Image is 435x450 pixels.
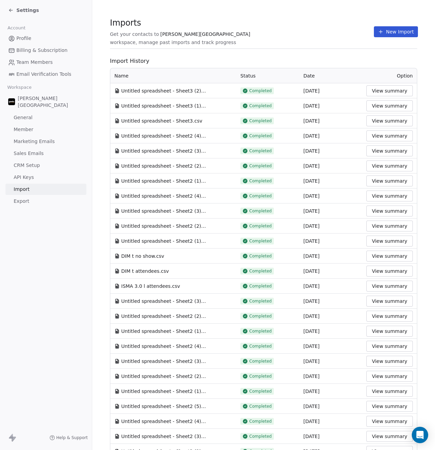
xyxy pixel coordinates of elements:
[249,163,272,169] span: Completed
[14,174,34,181] span: API Keys
[18,95,84,109] span: [PERSON_NAME][GEOGRAPHIC_DATA]
[5,148,86,159] a: Sales Emails
[304,283,359,290] div: [DATE]
[121,178,207,184] span: Untitled spreadsheet - Sheet2 (1).csv
[366,341,413,352] button: View summary
[16,35,31,42] span: Profile
[366,206,413,216] button: View summary
[304,268,359,275] div: [DATE]
[121,268,169,275] span: DIM t attendees.csv
[366,311,413,322] button: View summary
[249,358,272,364] span: Completed
[249,88,272,94] span: Completed
[121,283,180,290] span: ISMA 3.0 l attendees.csv
[249,133,272,139] span: Completed
[5,184,86,195] a: Import
[121,238,207,244] span: Untitled spreadsheet - Sheet2 (1).csv
[366,160,413,171] button: View summary
[249,343,272,349] span: Completed
[14,186,29,193] span: Import
[304,433,359,440] div: [DATE]
[249,148,272,154] span: Completed
[249,103,272,109] span: Completed
[366,100,413,111] button: View summary
[121,253,164,259] span: DIM t no show.csv
[14,114,32,121] span: General
[249,193,272,199] span: Completed
[249,283,272,289] span: Completed
[249,404,272,409] span: Completed
[249,178,272,184] span: Completed
[366,356,413,367] button: View summary
[16,47,68,54] span: Billing & Subscription
[121,87,207,94] span: Untitled spreadsheet - Sheet3 (2).csv
[110,31,159,38] span: Get your contacts to
[14,138,55,145] span: Marketing Emails
[374,26,418,37] button: New Import
[8,98,15,105] img: Zeeshan%20Neck%20Print%20Dark.png
[4,23,28,33] span: Account
[121,343,207,350] span: Untitled spreadsheet - Sheet2 (4).csv
[249,419,272,424] span: Completed
[121,208,207,214] span: Untitled spreadsheet - Sheet2 (3).csv
[240,73,256,79] span: Status
[304,253,359,259] div: [DATE]
[121,298,207,305] span: Untitled spreadsheet - Sheet2 (3).csv
[5,33,86,44] a: Profile
[5,196,86,207] a: Export
[5,57,86,68] a: Team Members
[366,266,413,277] button: View summary
[366,175,413,186] button: View summary
[121,403,207,410] span: Untitled spreadsheet - Sheet2 (5).csv
[16,71,71,78] span: Email Verification Tools
[14,126,33,133] span: Member
[56,435,88,440] span: Help & Support
[366,145,413,156] button: View summary
[249,253,272,259] span: Completed
[8,7,39,14] a: Settings
[304,418,359,425] div: [DATE]
[366,281,413,292] button: View summary
[304,147,359,154] div: [DATE]
[249,223,272,229] span: Completed
[249,118,272,124] span: Completed
[304,238,359,244] div: [DATE]
[249,328,272,334] span: Completed
[249,298,272,304] span: Completed
[366,296,413,307] button: View summary
[304,313,359,320] div: [DATE]
[366,401,413,412] button: View summary
[121,433,207,440] span: Untitled spreadsheet - Sheet2 (3).csv
[366,115,413,126] button: View summary
[304,343,359,350] div: [DATE]
[50,435,88,440] a: Help & Support
[412,427,428,443] div: Open Intercom Messenger
[249,434,272,439] span: Completed
[249,268,272,274] span: Completed
[304,298,359,305] div: [DATE]
[304,73,315,79] span: Date
[366,85,413,96] button: View summary
[249,313,272,319] span: Completed
[110,39,236,46] span: workspace, manage past imports and track progress
[110,18,374,28] span: Imports
[304,358,359,365] div: [DATE]
[304,163,359,169] div: [DATE]
[249,238,272,244] span: Completed
[5,160,86,171] a: CRM Setup
[366,371,413,382] button: View summary
[121,102,207,109] span: Untitled spreadsheet - Sheet3 (1).csv
[366,221,413,231] button: View summary
[366,130,413,141] button: View summary
[5,172,86,183] a: API Keys
[366,191,413,201] button: View summary
[5,45,86,56] a: Billing & Subscription
[304,193,359,199] div: [DATE]
[110,57,417,65] span: Import History
[121,147,207,154] span: Untitled spreadsheet - Sheet2 (3).csv
[304,208,359,214] div: [DATE]
[304,328,359,335] div: [DATE]
[366,326,413,337] button: View summary
[304,403,359,410] div: [DATE]
[121,163,207,169] span: Untitled spreadsheet - Sheet2 (2).csv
